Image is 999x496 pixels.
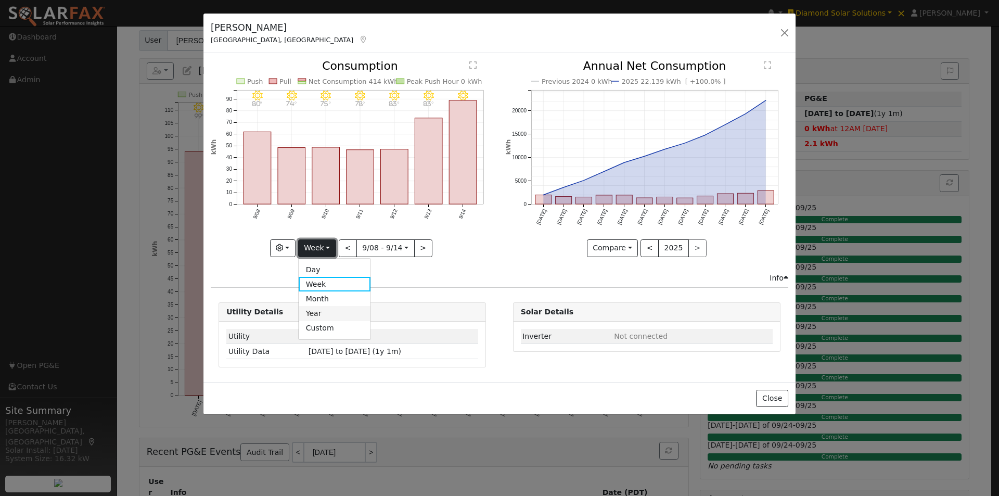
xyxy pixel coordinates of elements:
[505,139,512,155] text: kWh
[226,131,233,137] text: 60
[229,201,233,207] text: 0
[512,131,527,137] text: 15000
[636,208,648,225] text: [DATE]
[226,190,233,196] text: 10
[244,132,271,205] rect: onclick=""
[309,78,399,85] text: Net Consumption 414 kWh
[283,101,301,107] p: 74°
[737,194,753,205] rect: onclick=""
[278,148,305,205] rect: onclick=""
[582,179,586,183] circle: onclick=""
[717,208,729,225] text: [DATE]
[321,208,330,220] text: 9/10
[286,208,296,220] text: 9/09
[677,198,693,205] rect: onclick=""
[226,308,283,316] strong: Utility Details
[575,208,587,225] text: [DATE]
[515,178,527,184] text: 5000
[555,208,567,225] text: [DATE]
[535,208,547,225] text: [DATE]
[521,329,612,344] td: Inverter
[764,61,771,69] text: 
[541,193,545,197] circle: onclick=""
[697,196,713,204] rect: onclick=""
[424,208,433,220] text: 9/13
[415,118,443,204] rect: onclick=""
[642,155,646,159] circle: onclick=""
[450,100,477,204] rect: onclick=""
[542,78,612,85] text: Previous 2024 0 kWh
[252,208,261,220] text: 9/08
[583,59,726,72] text: Annual Net Consumption
[211,21,368,34] h5: [PERSON_NAME]
[770,273,788,284] div: Info
[616,208,628,225] text: [DATE]
[226,96,233,102] text: 90
[424,91,434,101] i: 9/13 - Clear
[512,155,527,160] text: 10000
[386,101,404,107] p: 83°
[414,239,432,257] button: >
[358,35,368,44] a: Map
[407,78,482,85] text: Peak Push Hour 0 kWh
[758,191,774,205] rect: onclick=""
[226,167,233,172] text: 30
[602,170,606,174] circle: onclick=""
[355,91,365,101] i: 9/11 - MostlyClear
[351,101,369,107] p: 78°
[356,239,415,257] button: 9/08 - 9/14
[299,291,371,306] a: Month
[697,208,709,225] text: [DATE]
[298,239,336,257] button: Week
[458,208,467,220] text: 9/14
[523,201,527,207] text: 0
[469,61,477,69] text: 
[226,155,233,160] text: 40
[658,239,689,257] button: 2025
[287,91,297,101] i: 9/09 - MostlyClear
[657,197,673,205] rect: onclick=""
[616,195,632,204] rect: onclick=""
[226,108,233,113] text: 80
[339,239,357,257] button: <
[299,306,371,321] a: Year
[521,308,573,316] strong: Solar Details
[512,108,527,113] text: 20000
[389,208,399,220] text: 9/12
[252,91,263,101] i: 9/08 - MostlyClear
[621,78,725,85] text: 2025 22,139 kWh [ +100.0% ]
[596,195,612,204] rect: onclick=""
[535,195,551,204] rect: onclick=""
[657,208,669,225] text: [DATE]
[279,78,291,85] text: Pull
[596,208,608,225] text: [DATE]
[210,139,217,155] text: kWh
[622,161,626,165] circle: onclick=""
[703,133,707,137] circle: onclick=""
[641,239,659,257] button: <
[299,262,371,277] a: Day
[347,150,374,204] rect: onclick=""
[756,390,788,408] button: Close
[247,78,263,85] text: Push
[226,120,233,125] text: 70
[226,344,306,359] td: Utility Data
[309,332,329,340] span: ID: 17288916, authorized: 09/16/25
[614,332,668,340] span: ID: null, authorized: None
[587,239,638,257] button: Compare
[299,277,371,291] a: Week
[321,91,331,101] i: 9/10 - MostlyClear
[737,208,749,225] text: [DATE]
[389,91,400,101] i: 9/12 - Clear
[662,147,667,151] circle: onclick=""
[355,208,364,220] text: 9/11
[677,208,689,225] text: [DATE]
[683,141,687,145] circle: onclick=""
[226,143,233,149] text: 50
[723,123,727,127] circle: onclick=""
[636,198,652,205] rect: onclick=""
[717,194,733,205] rect: onclick=""
[226,329,306,344] td: Utility
[758,208,770,225] text: [DATE]
[561,186,566,190] circle: onclick=""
